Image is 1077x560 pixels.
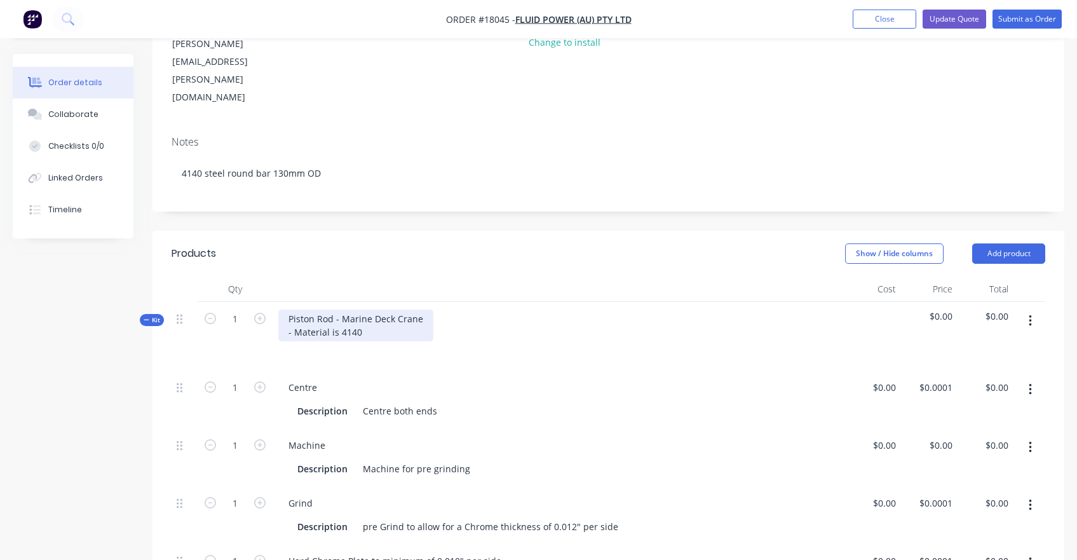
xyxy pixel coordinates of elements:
div: Checklists 0/0 [48,140,104,152]
button: Checklists 0/0 [13,130,133,162]
div: Collaborate [48,109,98,120]
div: Machine for pre grinding [358,460,475,478]
div: Order details [48,77,102,88]
div: [PERSON_NAME][EMAIL_ADDRESS][PERSON_NAME][DOMAIN_NAME] [172,35,278,106]
span: Kit [144,315,160,325]
button: Order details [13,67,133,99]
div: 4140 steel round bar 130mm OD [172,154,1045,193]
span: Order #18045 - [446,13,515,25]
div: Notes [172,136,1045,148]
div: Description [292,517,353,536]
button: Add product [972,243,1045,264]
div: Products [172,246,216,261]
div: Grind [278,494,323,512]
div: Linked Orders [48,172,103,184]
div: pre Grind to allow for a Chrome thickness of 0.012" per side [358,517,623,536]
div: Total [958,277,1013,302]
div: Centre both ends [358,402,442,420]
button: Close [853,10,916,29]
button: Change to install [522,34,607,51]
div: Kit [140,314,164,326]
button: Update Quote [923,10,986,29]
div: Cost [845,277,901,302]
div: Description [292,402,353,420]
span: $0.00 [906,310,952,323]
button: Submit as Order [992,10,1062,29]
div: Price [901,277,957,302]
div: Centre [278,378,327,397]
button: Linked Orders [13,162,133,194]
div: Piston Rod - Marine Deck Crane - Material is 4140 [278,310,433,341]
button: Show / Hide columns [845,243,944,264]
button: Timeline [13,194,133,226]
div: Qty [197,277,273,302]
span: $0.00 [963,310,1008,323]
a: Fluid Power (AU) Pty Ltd [515,13,632,25]
img: Factory [23,10,42,29]
div: Machine [278,436,335,454]
div: Timeline [48,204,82,215]
div: Description [292,460,353,478]
button: Collaborate [13,99,133,130]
